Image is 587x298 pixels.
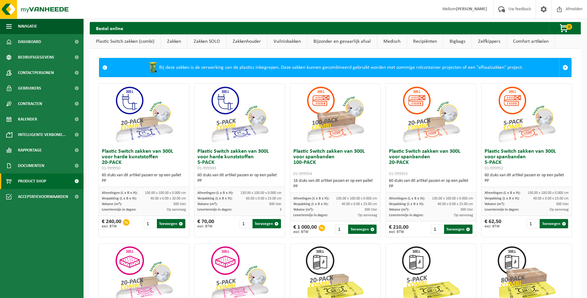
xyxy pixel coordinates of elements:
[280,208,282,212] span: 3
[240,191,282,195] span: 130.00 x 100.00 x 0.000 cm
[389,149,473,177] h3: Plastic Switch zakken van 300L voor spanbanden 20-PACK
[90,34,161,49] a: Plastic Switch zakken (combi)
[197,178,282,184] div: PP
[144,219,156,228] input: 1
[197,173,282,184] div: 60 stuks van dit artikel passen er op een pallet
[485,149,569,171] h3: Plastic Switch zakken van 300L voor spanbanden 5-PACK
[496,84,558,146] img: 01-999952
[102,225,121,228] span: excl. BTW
[293,213,328,217] span: Levertermijn in dagen:
[454,213,473,217] span: Op aanvraag
[432,197,473,200] span: 130.00 x 100.00 x 0.000 cm
[110,58,559,77] div: Bij deze zakken is de verwerking van de plastics inbegrepen. Deze zakken kunnen gecombineerd gebr...
[252,219,281,228] button: Toevoegen
[18,173,46,189] span: Product Shop
[18,50,54,65] span: Bedrijfsgegevens
[438,202,473,206] span: 40.00 x 0.00 x 23.00 cm
[113,84,175,146] img: 01-999950
[150,197,186,200] span: 40.00 x 0.00 x 20.00 cm
[18,158,44,173] span: Documenten
[358,213,377,217] span: Op aanvraag
[389,225,408,234] div: € 210,00
[443,34,472,49] a: Bigbags
[18,65,54,81] span: Contactpersonen
[197,208,232,212] span: Levertermijn in dagen:
[559,58,571,77] a: Sluit melding
[304,84,366,146] img: 01-999954
[157,219,185,228] button: Toevoegen
[102,202,122,206] span: Volume (m³):
[293,202,328,206] span: Verpakking (L x B x H):
[18,142,42,158] span: Rapportage
[485,197,520,200] span: Verpakking (L x B x H):
[102,208,136,212] span: Levertermijn in dagen:
[389,230,408,234] span: excl. BTW
[389,172,408,176] span: 01-999953
[550,208,569,212] span: Op aanvraag
[485,191,520,195] span: Afmetingen (L x B x H):
[227,34,267,49] a: Zakkenhouder
[197,219,214,228] div: € 70,00
[293,197,329,200] span: Afmetingen (L x B x H):
[540,219,568,228] button: Toevoegen
[293,208,313,212] span: Volume (m³):
[335,225,347,234] input: 1
[18,96,42,112] span: Contracten
[188,34,226,49] a: Zakken SOLO
[18,127,66,142] span: Intelligente verbond...
[293,230,317,234] span: excl. BTW
[472,34,507,49] a: Zelfkippers
[485,225,501,228] span: excl. BTW
[456,7,487,11] strong: [PERSON_NAME]
[147,61,159,74] img: WB-0240-HPE-GN-50.png
[485,173,569,184] div: 60 stuks van dit artikel passen er op een pallet
[18,19,37,34] span: Navigatie
[197,149,282,171] h3: Plastic Switch zakken van 300L voor harde kunststoffen 5-PACK
[389,197,425,200] span: Afmetingen (L x B x H):
[197,225,214,228] span: excl. BTW
[267,34,307,49] a: Vuilnisbakken
[485,202,505,206] span: Volume (m³):
[549,22,580,34] button: 0
[342,202,377,206] span: 40.00 x 0.00 x 23.00 cm
[444,225,473,234] button: Toevoegen
[485,166,503,171] span: 01-999952
[389,202,424,206] span: Verpakking (L x B x H):
[365,208,377,212] span: 300 liter
[389,208,409,212] span: Volume (m³):
[102,191,138,195] span: Afmetingen (L x B x H):
[197,166,216,171] span: 01-999949
[389,213,423,217] span: Levertermijn in dagen:
[336,197,377,200] span: 130.00 x 100.00 x 0.000 cm
[566,24,572,30] span: 0
[197,191,233,195] span: Afmetingen (L x B x H):
[102,219,121,228] div: € 240,00
[527,219,539,228] input: 1
[145,191,186,195] span: 130.00 x 100.00 x 0.000 cm
[507,34,555,49] a: Comfort artikelen
[400,84,462,146] img: 01-999953
[556,202,569,206] span: 300 liter
[485,178,569,184] div: PP
[102,149,186,171] h3: Plastic Switch zakken van 300L voor harde kunststoffen 20-PACK
[18,112,37,127] span: Kalender
[485,208,519,212] span: Levertermijn in dagen:
[269,202,282,206] span: 300 liter
[197,197,232,200] span: Verpakking (L x B x H):
[293,149,378,177] h3: Plastic Switch zakken van 300L voor spanbanden 100-PACK
[533,197,569,200] span: 40.00 x 0.00 x 23.00 cm
[209,84,270,146] img: 01-999949
[18,189,68,204] span: Acceptatievoorwaarden
[102,197,137,200] span: Verpakking (L x B x H):
[377,34,407,49] a: Medisch
[389,178,473,189] div: 60 stuks van dit artikel passen er op een pallet
[293,172,312,176] span: 01-999954
[431,225,443,234] input: 1
[246,197,282,200] span: 60.00 x 0.00 x 23.00 cm
[240,219,252,228] input: 1
[293,225,317,234] div: € 1 000,00
[197,202,218,206] span: Volume (m³):
[18,34,41,50] span: Dashboard
[293,178,378,189] div: 16 stuks van dit artikel passen er op een pallet
[528,191,569,195] span: 130.00 x 100.00 x 0.000 cm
